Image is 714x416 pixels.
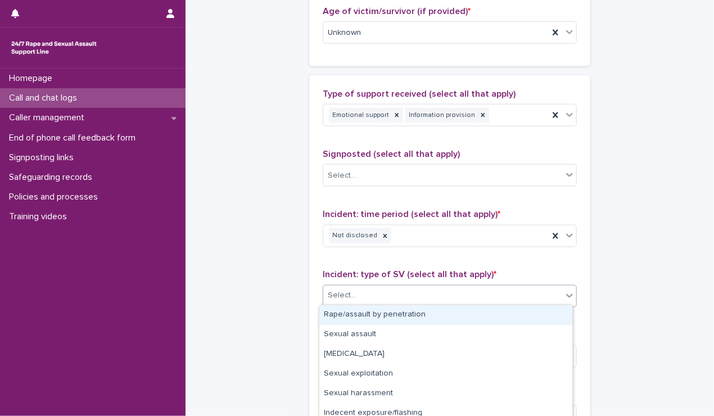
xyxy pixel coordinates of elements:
[323,7,471,16] span: Age of victim/survivor (if provided)
[319,305,572,325] div: Rape/assault by penetration
[323,150,460,159] span: Signposted (select all that apply)
[323,270,496,279] span: Incident: type of SV (select all that apply)
[323,89,516,98] span: Type of support received (select all that apply)
[4,152,83,163] p: Signposting links
[405,108,477,123] div: Information provision
[319,384,572,404] div: Sexual harassment
[328,27,361,39] span: Unknown
[4,112,93,123] p: Caller management
[328,290,356,302] div: Select...
[329,108,391,123] div: Emotional support
[4,211,76,222] p: Training videos
[4,172,101,183] p: Safeguarding records
[4,133,144,143] p: End of phone call feedback form
[4,192,107,202] p: Policies and processes
[319,364,572,384] div: Sexual exploitation
[319,325,572,345] div: Sexual assault
[9,37,99,59] img: rhQMoQhaT3yELyF149Cw
[323,210,500,219] span: Incident: time period (select all that apply)
[4,93,86,103] p: Call and chat logs
[329,228,379,243] div: Not disclosed
[4,73,61,84] p: Homepage
[319,345,572,364] div: Child sexual abuse
[328,170,356,182] div: Select...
